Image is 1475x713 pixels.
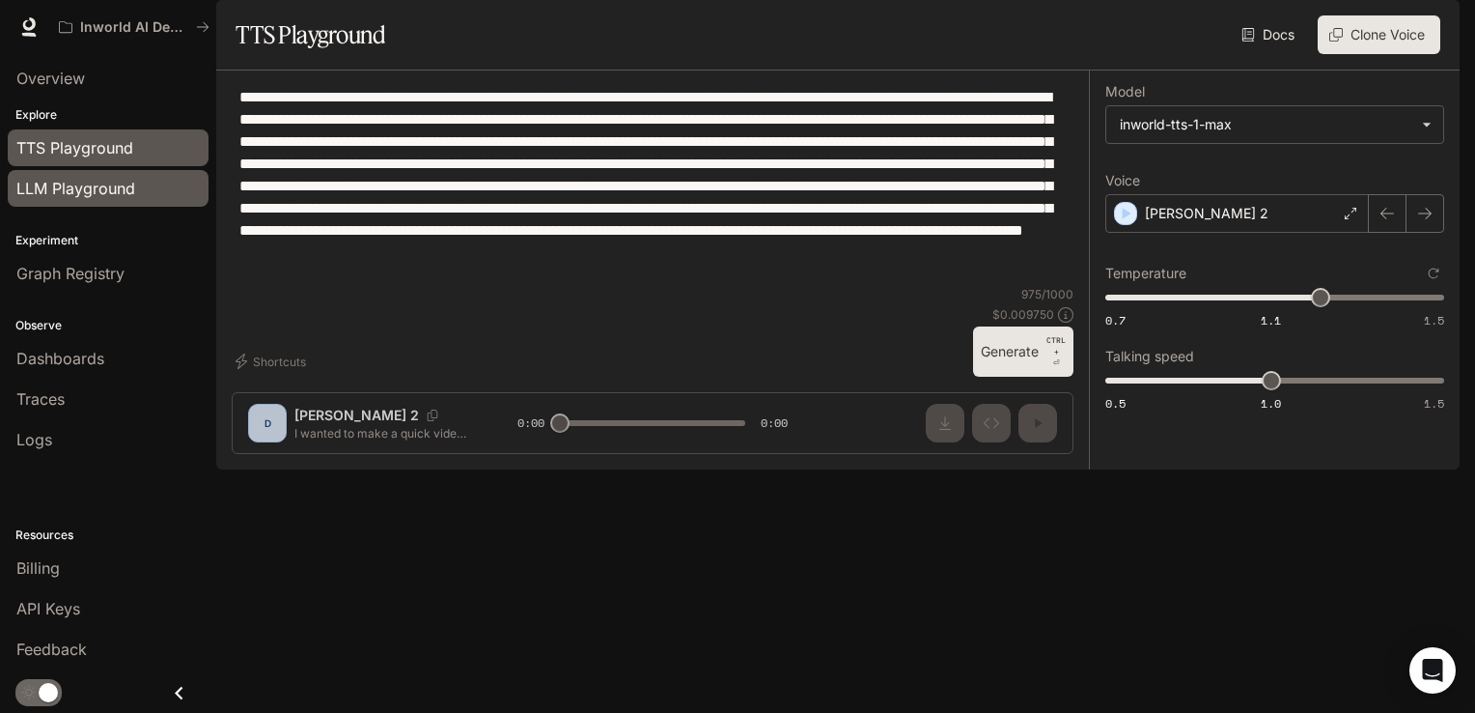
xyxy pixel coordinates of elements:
p: Talking speed [1105,350,1194,363]
span: 1.0 [1261,395,1281,412]
div: Open Intercom Messenger [1409,647,1456,694]
span: 1.5 [1424,395,1444,412]
button: Shortcuts [232,346,314,377]
div: inworld-tts-1-max [1106,106,1443,143]
p: [PERSON_NAME] 2 [1145,204,1268,223]
p: Temperature [1105,267,1186,280]
button: GenerateCTRL +⏎ [973,327,1073,377]
p: Model [1105,85,1145,99]
button: Reset to default [1423,263,1444,284]
span: 1.5 [1424,312,1444,328]
span: 0.7 [1105,312,1126,328]
h1: TTS Playground [236,15,385,54]
p: CTRL + [1046,334,1066,357]
span: 0.5 [1105,395,1126,412]
a: Docs [1238,15,1302,54]
p: ⏎ [1046,334,1066,369]
p: Inworld AI Demos [80,19,188,36]
p: Voice [1105,174,1140,187]
button: All workspaces [50,8,218,46]
span: 1.1 [1261,312,1281,328]
div: inworld-tts-1-max [1120,115,1412,134]
button: Clone Voice [1318,15,1440,54]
